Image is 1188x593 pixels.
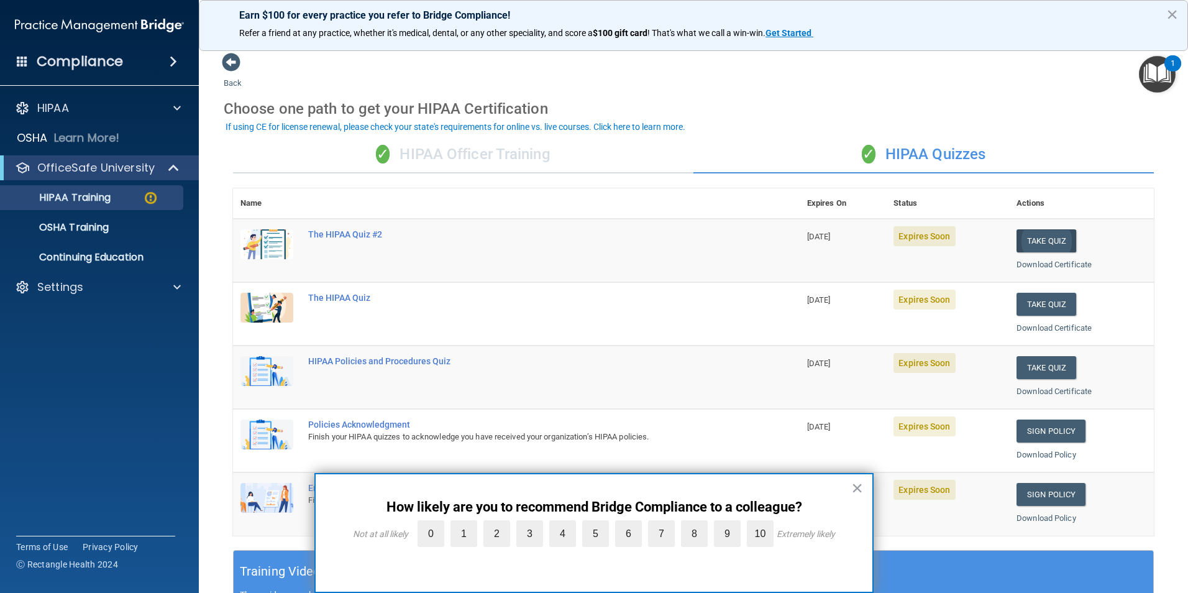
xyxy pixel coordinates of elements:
[516,520,543,547] label: 3
[308,420,738,430] div: Policies Acknowledgment
[582,520,609,547] label: 5
[1171,63,1175,80] div: 1
[886,188,1009,219] th: Status
[224,63,242,88] a: Back
[239,28,593,38] span: Refer a friend at any practice, whether it's medical, dental, or any other speciality, and score a
[851,478,863,498] button: Close
[648,520,675,547] label: 7
[807,295,831,305] span: [DATE]
[807,232,831,241] span: [DATE]
[483,520,510,547] label: 2
[308,483,738,493] div: Employee Training Acknowledgment
[308,356,738,366] div: HIPAA Policies and Procedures Quiz
[37,101,69,116] p: HIPAA
[593,28,647,38] strong: $100 gift card
[240,561,327,582] h5: Training Videos
[1017,229,1076,252] button: Take Quiz
[1017,323,1092,333] a: Download Certificate
[17,131,48,145] p: OSHA
[893,416,955,436] span: Expires Soon
[16,541,68,553] a: Terms of Use
[83,541,139,553] a: Privacy Policy
[226,122,685,131] div: If using CE for license renewal, please check your state's requirements for online vs. live cours...
[233,188,301,219] th: Name
[37,280,83,295] p: Settings
[1017,483,1085,506] a: Sign Policy
[340,499,848,515] p: How likely are you to recommend Bridge Compliance to a colleague?
[693,136,1154,173] div: HIPAA Quizzes
[418,520,444,547] label: 0
[37,53,123,70] h4: Compliance
[893,226,955,246] span: Expires Soon
[1017,293,1076,316] button: Take Quiz
[450,520,477,547] label: 1
[308,430,738,444] div: Finish your HIPAA quizzes to acknowledge you have received your organization’s HIPAA policies.
[8,221,109,234] p: OSHA Training
[308,493,738,508] div: Finish your HIPAA quizzes to acknowledge you have received HIPAA employee training.
[1017,420,1085,443] a: Sign Policy
[233,136,693,173] div: HIPAA Officer Training
[1009,188,1154,219] th: Actions
[862,145,875,163] span: ✓
[714,520,741,547] label: 9
[1017,450,1076,459] a: Download Policy
[1017,387,1092,396] a: Download Certificate
[143,190,158,206] img: warning-circle.0cc9ac19.png
[54,131,120,145] p: Learn More!
[681,520,708,547] label: 8
[224,91,1163,127] div: Choose one path to get your HIPAA Certification
[37,160,155,175] p: OfficeSafe University
[1139,56,1176,93] button: Open Resource Center, 1 new notification
[893,290,955,310] span: Expires Soon
[224,121,687,133] button: If using CE for license renewal, please check your state's requirements for online vs. live cours...
[807,359,831,368] span: [DATE]
[1166,4,1178,24] button: Close
[777,529,835,539] div: Extremely likely
[615,520,642,547] label: 6
[308,293,738,303] div: The HIPAA Quiz
[893,480,955,500] span: Expires Soon
[765,28,811,38] strong: Get Started
[1017,513,1076,523] a: Download Policy
[239,9,1148,21] p: Earn $100 for every practice you refer to Bridge Compliance!
[800,188,887,219] th: Expires On
[647,28,765,38] span: ! That's what we call a win-win.
[15,13,184,38] img: PMB logo
[8,191,111,204] p: HIPAA Training
[353,529,408,539] div: Not at all likely
[1017,356,1076,379] button: Take Quiz
[376,145,390,163] span: ✓
[308,229,738,239] div: The HIPAA Quiz #2
[8,251,178,264] p: Continuing Education
[747,520,774,547] label: 10
[1017,260,1092,269] a: Download Certificate
[549,520,576,547] label: 4
[893,353,955,373] span: Expires Soon
[807,422,831,431] span: [DATE]
[16,558,118,571] span: Ⓒ Rectangle Health 2024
